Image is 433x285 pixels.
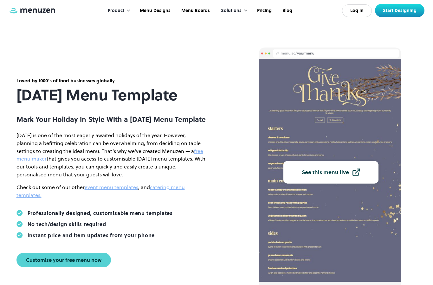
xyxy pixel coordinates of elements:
div: Product [108,7,124,14]
a: See this menu live [283,161,378,184]
a: Start Designing [375,4,424,17]
div: Solutions [215,1,251,21]
div: Professionally designed, customisable menu templates [28,210,173,216]
img: Thanksgiving Menu Template [259,59,402,282]
h1: [DATE] Menu Template [16,86,207,104]
p: [DATE] is one of the most eagerly awaited holidays of the year. However, planning a befitting cel... [16,131,207,179]
a: Pricing [251,1,276,21]
a: Customise your free menu now [16,253,111,267]
p: Mark Your Holiday in Style With a [DATE] Menu Template [16,115,207,123]
div: Product [101,1,134,21]
a: catering menu templates. [16,184,185,199]
div: No tech/design skills required [28,221,106,227]
a: Menu Boards [175,1,215,21]
div: Solutions [221,7,242,14]
a: Blog [276,1,297,21]
a: Log In [342,4,372,17]
div: Customise your free menu now [26,257,101,263]
div: Loved by 1000's of food businesses globally [16,77,207,84]
a: free menu maker [16,148,203,162]
div: See this menu live [302,169,349,175]
a: Menu Designs [134,1,175,21]
a: event menu templates [85,184,138,191]
p: Check out some of our other , and [16,183,207,199]
div: Instant price and item updates from your phone [28,232,155,238]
